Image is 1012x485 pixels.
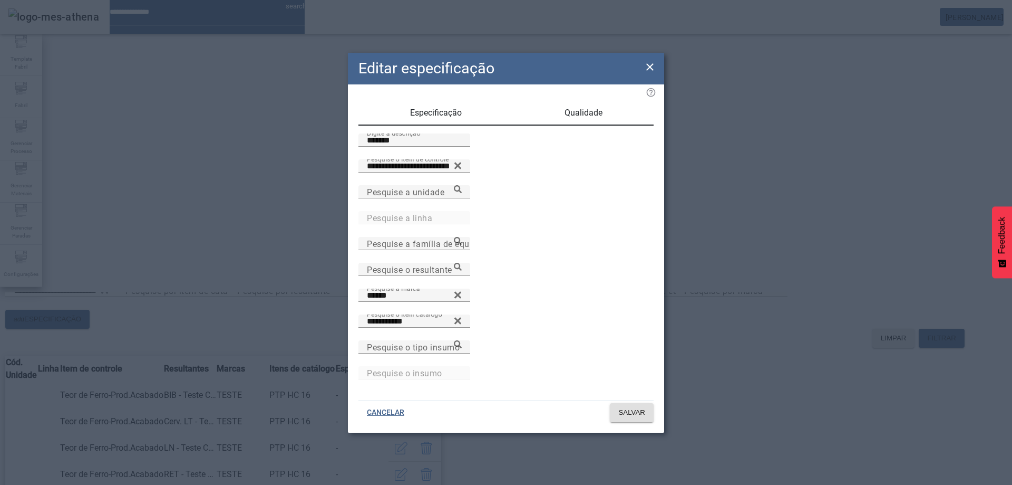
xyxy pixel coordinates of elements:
input: Number [367,263,462,276]
h2: Editar especificação [358,57,494,80]
button: SALVAR [610,403,654,422]
span: Especificação [410,109,462,117]
mat-label: Pesquise a família de equipamento [367,239,507,249]
mat-label: Pesquise o tipo insumo [367,342,460,352]
mat-label: Pesquise a linha [367,213,432,223]
span: CANCELAR [367,407,404,418]
mat-label: Digite a descrição [367,129,420,137]
button: Feedback - Mostrar pesquisa [992,206,1012,278]
input: Number [367,315,462,328]
mat-label: Pesquise a unidade [367,187,444,197]
input: Number [367,289,462,302]
input: Number [367,341,462,354]
button: CANCELAR [358,403,413,422]
input: Number [367,367,462,379]
span: SALVAR [618,407,645,418]
input: Number [367,160,462,173]
input: Number [367,212,462,224]
span: Feedback [997,217,1007,254]
mat-label: Pesquise a marca [367,284,420,292]
mat-label: Pesquise o insumo [367,368,442,378]
span: Qualidade [565,109,602,117]
input: Number [367,186,462,198]
mat-label: Pesquise o item catálogo [367,310,442,318]
input: Number [367,237,462,250]
mat-label: Pesquise o resultante [367,264,452,274]
mat-label: Pesquise o item de controle [367,155,449,163]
